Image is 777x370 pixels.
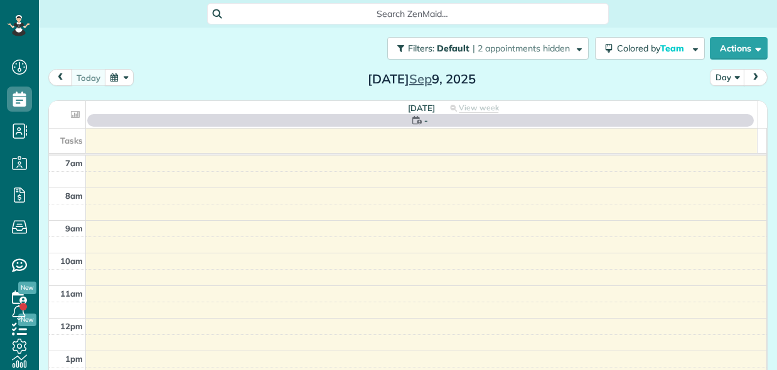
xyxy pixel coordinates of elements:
[710,69,745,86] button: Day
[744,69,768,86] button: next
[409,71,432,87] span: Sep
[595,37,705,60] button: Colored byTeam
[424,114,428,127] span: -
[71,69,106,86] button: today
[60,135,83,145] span: Tasks
[60,256,83,266] span: 10am
[459,103,499,113] span: View week
[660,43,686,54] span: Team
[473,43,570,54] span: | 2 appointments hidden
[60,288,83,299] span: 11am
[408,103,435,113] span: [DATE]
[65,354,83,364] span: 1pm
[60,321,83,331] span: 12pm
[65,223,83,233] span: 9am
[65,158,83,168] span: 7am
[710,37,768,60] button: Actions
[65,191,83,201] span: 8am
[408,43,434,54] span: Filters:
[617,43,689,54] span: Colored by
[381,37,589,60] a: Filters: Default | 2 appointments hidden
[48,69,72,86] button: prev
[18,282,36,294] span: New
[343,72,500,86] h2: [DATE] 9, 2025
[387,37,589,60] button: Filters: Default | 2 appointments hidden
[437,43,470,54] span: Default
